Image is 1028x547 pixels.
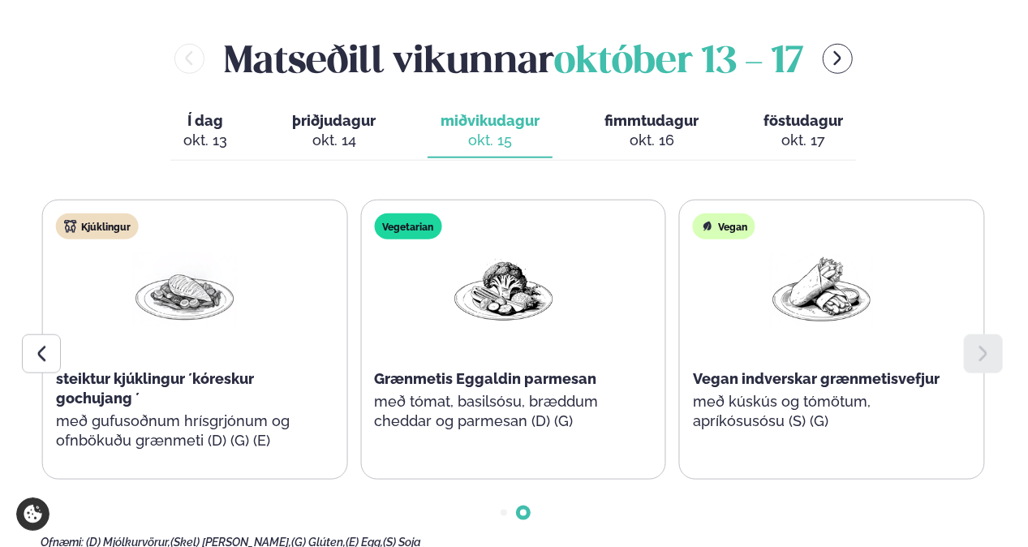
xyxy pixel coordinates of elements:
[56,370,254,407] span: steiktur kjúklingur ´kóreskur gochujang ´
[428,105,553,158] button: miðvikudagur okt. 15
[174,44,204,74] button: menu-btn-left
[520,510,527,516] span: Go to slide 2
[224,32,803,85] h2: Matseðill vikunnar
[183,111,227,131] span: Í dag
[701,220,714,233] img: Vegan.svg
[763,131,843,150] div: okt. 17
[292,131,376,150] div: okt. 14
[279,105,389,158] button: þriðjudagur okt. 14
[183,131,227,150] div: okt. 13
[451,252,555,328] img: Vegan.png
[292,112,376,129] span: þriðjudagur
[823,44,853,74] button: menu-btn-right
[64,220,77,233] img: chicken.svg
[604,112,699,129] span: fimmtudagur
[374,213,441,239] div: Vegetarian
[770,252,874,328] img: Wraps.png
[693,213,755,239] div: Vegan
[763,112,843,129] span: föstudagur
[374,392,632,431] p: með tómat, basilsósu, bræddum cheddar og parmesan (D) (G)
[16,497,49,531] a: Cookie settings
[133,252,237,328] img: Chicken-breast.png
[170,105,240,158] button: Í dag okt. 13
[604,131,699,150] div: okt. 16
[693,370,940,387] span: Vegan indverskar grænmetisvefjur
[554,45,803,80] span: október 13 - 17
[693,392,951,431] p: með kúskús og tómötum, apríkósusósu (S) (G)
[501,510,507,516] span: Go to slide 1
[751,105,856,158] button: föstudagur okt. 17
[374,370,596,387] span: Grænmetis Eggaldin parmesan
[56,411,314,450] p: með gufusoðnum hrísgrjónum og ofnbökuðu grænmeti (D) (G) (E)
[441,131,540,150] div: okt. 15
[56,213,139,239] div: Kjúklingur
[441,112,540,129] span: miðvikudagur
[591,105,712,158] button: fimmtudagur okt. 16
